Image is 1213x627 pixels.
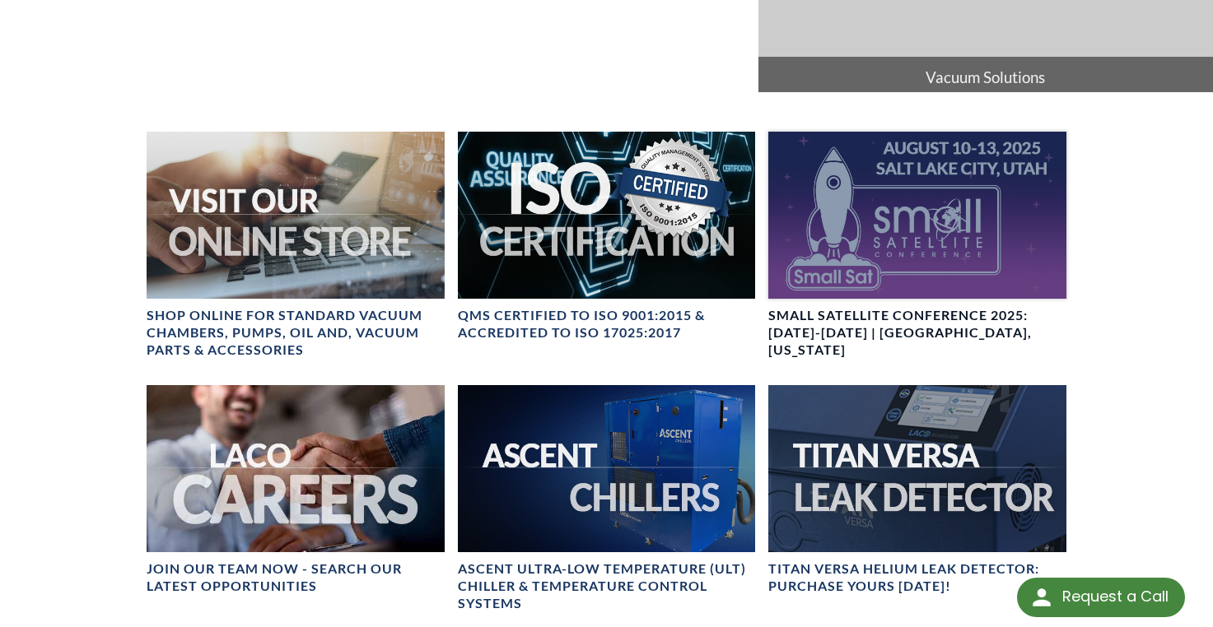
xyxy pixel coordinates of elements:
div: Request a Call [1062,578,1169,615]
a: Visit Our Online Store headerSHOP ONLINE FOR STANDARD VACUUM CHAMBERS, PUMPS, OIL AND, VACUUM PAR... [147,132,445,359]
h4: SHOP ONLINE FOR STANDARD VACUUM CHAMBERS, PUMPS, OIL AND, VACUUM PARTS & ACCESSORIES [147,307,445,358]
h4: Ascent Ultra-Low Temperature (ULT) Chiller & Temperature Control Systems [458,560,756,611]
a: TITAN VERSA bannerTITAN VERSA Helium Leak Detector: Purchase Yours [DATE]! [768,385,1066,595]
a: Small Satellite Conference 2025: August 10-13 | Salt Lake City, UtahSmall Satellite Conference 20... [768,132,1066,359]
span: Vacuum Solutions [758,57,1213,98]
a: Join our team now - SEARCH OUR LATEST OPPORTUNITIES [147,385,445,595]
a: Ascent Chiller ImageAscent Ultra-Low Temperature (ULT) Chiller & Temperature Control Systems [458,385,756,612]
h4: QMS CERTIFIED to ISO 9001:2015 & Accredited to ISO 17025:2017 [458,307,756,341]
h4: Join our team now - SEARCH OUR LATEST OPPORTUNITIES [147,560,445,595]
div: Request a Call [1017,578,1185,617]
h4: TITAN VERSA Helium Leak Detector: Purchase Yours [DATE]! [768,560,1066,595]
img: round button [1029,584,1055,611]
a: ISO Certification headerQMS CERTIFIED to ISO 9001:2015 & Accredited to ISO 17025:2017 [458,132,756,341]
h4: Small Satellite Conference 2025: [DATE]-[DATE] | [GEOGRAPHIC_DATA], [US_STATE] [768,307,1066,358]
